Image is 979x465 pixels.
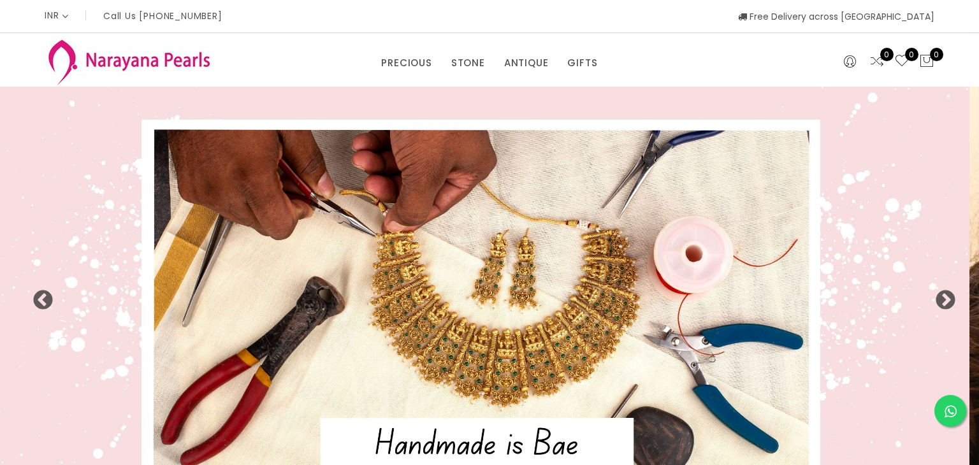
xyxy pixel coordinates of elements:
button: Next [934,290,947,303]
span: 0 [880,48,894,61]
span: 0 [905,48,918,61]
a: 0 [869,54,885,70]
p: Call Us [PHONE_NUMBER] [103,11,222,20]
a: GIFTS [567,54,597,73]
span: 0 [930,48,943,61]
a: ANTIQUE [504,54,549,73]
button: 0 [919,54,934,70]
a: PRECIOUS [381,54,431,73]
span: Free Delivery across [GEOGRAPHIC_DATA] [738,10,934,23]
button: Previous [32,290,45,303]
a: 0 [894,54,910,70]
a: STONE [451,54,485,73]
